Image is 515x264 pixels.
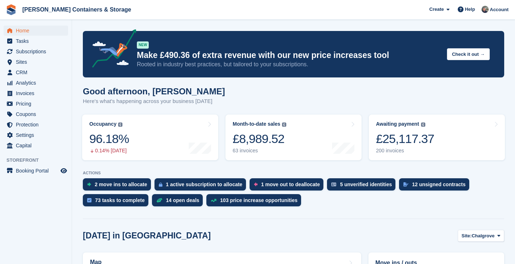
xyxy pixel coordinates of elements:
button: Check it out → [447,48,490,60]
span: Account [490,6,509,13]
span: Protection [16,120,59,130]
a: menu [4,130,68,140]
img: icon-info-grey-7440780725fd019a000dd9b08b2336e03edf1995a4989e88bcd33f0948082b44.svg [421,122,425,127]
span: Capital [16,140,59,151]
div: Awaiting payment [376,121,419,127]
a: menu [4,36,68,46]
a: menu [4,109,68,119]
div: Occupancy [89,121,116,127]
span: Home [16,26,59,36]
a: Awaiting payment £25,117.37 200 invoices [369,115,505,160]
a: menu [4,166,68,176]
a: 2 move ins to allocate [83,178,154,194]
span: Sites [16,57,59,67]
div: Month-to-date sales [233,121,280,127]
div: 96.18% [89,131,129,146]
div: 103 price increase opportunities [220,197,297,203]
img: verify_identity-adf6edd0f0f0b5bbfe63781bf79b02c33cf7c696d77639b501bdc392416b5a36.svg [331,182,336,187]
div: £8,989.52 [233,131,286,146]
a: Preview store [59,166,68,175]
div: 12 unsigned contracts [412,182,466,187]
div: 5 unverified identities [340,182,392,187]
span: Site: [462,232,472,240]
img: Adam Greenhalgh [482,6,489,13]
span: Settings [16,130,59,140]
a: 1 active subscription to allocate [154,178,250,194]
a: Month-to-date sales £8,989.52 63 invoices [225,115,362,160]
span: Pricing [16,99,59,109]
a: 103 price increase opportunities [206,194,305,210]
img: price-adjustments-announcement-icon-8257ccfd72463d97f412b2fc003d46551f7dbcb40ab6d574587a9cd5c0d94... [86,29,136,70]
a: menu [4,67,68,77]
a: 5 unverified identities [327,178,399,194]
img: price_increase_opportunities-93ffe204e8149a01c8c9dc8f82e8f89637d9d84a8eef4429ea346261dce0b2c0.svg [211,199,216,202]
span: Booking Portal [16,166,59,176]
a: menu [4,78,68,88]
p: Make £490.36 of extra revenue with our new price increases tool [137,50,441,61]
span: Coupons [16,109,59,119]
a: Occupancy 96.18% 0.14% [DATE] [82,115,218,160]
div: 0.14% [DATE] [89,148,129,154]
div: 63 invoices [233,148,286,154]
p: ACTIONS [83,171,504,175]
span: Storefront [6,157,72,164]
span: Invoices [16,88,59,98]
img: move_ins_to_allocate_icon-fdf77a2bb77ea45bf5b3d319d69a93e2d87916cf1d5bf7949dd705db3b84f3ca.svg [87,182,91,187]
div: 73 tasks to complete [95,197,145,203]
img: deal-1b604bf984904fb50ccaf53a9ad4b4a5d6e5aea283cecdc64d6e3604feb123c2.svg [156,198,162,203]
a: 1 move out to deallocate [250,178,327,194]
a: menu [4,57,68,67]
div: NEW [137,41,149,49]
div: 1 active subscription to allocate [166,182,242,187]
img: move_outs_to_deallocate_icon-f764333ba52eb49d3ac5e1228854f67142a1ed5810a6f6cc68b1a99e826820c5.svg [254,182,257,187]
span: CRM [16,67,59,77]
img: active_subscription_to_allocate_icon-d502201f5373d7db506a760aba3b589e785aa758c864c3986d89f69b8ff3... [159,182,162,187]
a: menu [4,120,68,130]
div: £25,117.37 [376,131,434,146]
button: Site: Chalgrove [458,230,505,242]
span: Help [465,6,475,13]
div: 1 move out to deallocate [261,182,320,187]
div: 2 move ins to allocate [95,182,147,187]
img: contract_signature_icon-13c848040528278c33f63329250d36e43548de30e8caae1d1a13099fd9432cc5.svg [403,182,408,187]
a: menu [4,46,68,57]
h2: [DATE] in [GEOGRAPHIC_DATA] [83,231,211,241]
span: Create [429,6,444,13]
img: task-75834270c22a3079a89374b754ae025e5fb1db73e45f91037f5363f120a921f8.svg [87,198,91,202]
a: menu [4,140,68,151]
a: 73 tasks to complete [83,194,152,210]
span: Chalgrove [472,232,495,240]
a: menu [4,99,68,109]
a: 12 unsigned contracts [399,178,473,194]
img: icon-info-grey-7440780725fd019a000dd9b08b2336e03edf1995a4989e88bcd33f0948082b44.svg [282,122,286,127]
h1: Good afternoon, [PERSON_NAME] [83,86,225,96]
img: stora-icon-8386f47178a22dfd0bd8f6a31ec36ba5ce8667c1dd55bd0f319d3a0aa187defe.svg [6,4,17,15]
a: 14 open deals [152,194,207,210]
span: Analytics [16,78,59,88]
a: menu [4,26,68,36]
p: Here's what's happening across your business [DATE] [83,97,225,106]
img: icon-info-grey-7440780725fd019a000dd9b08b2336e03edf1995a4989e88bcd33f0948082b44.svg [118,122,122,127]
span: Tasks [16,36,59,46]
p: Rooted in industry best practices, but tailored to your subscriptions. [137,61,441,68]
div: 200 invoices [376,148,434,154]
div: 14 open deals [166,197,200,203]
a: menu [4,88,68,98]
a: [PERSON_NAME] Containers & Storage [19,4,134,15]
span: Subscriptions [16,46,59,57]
